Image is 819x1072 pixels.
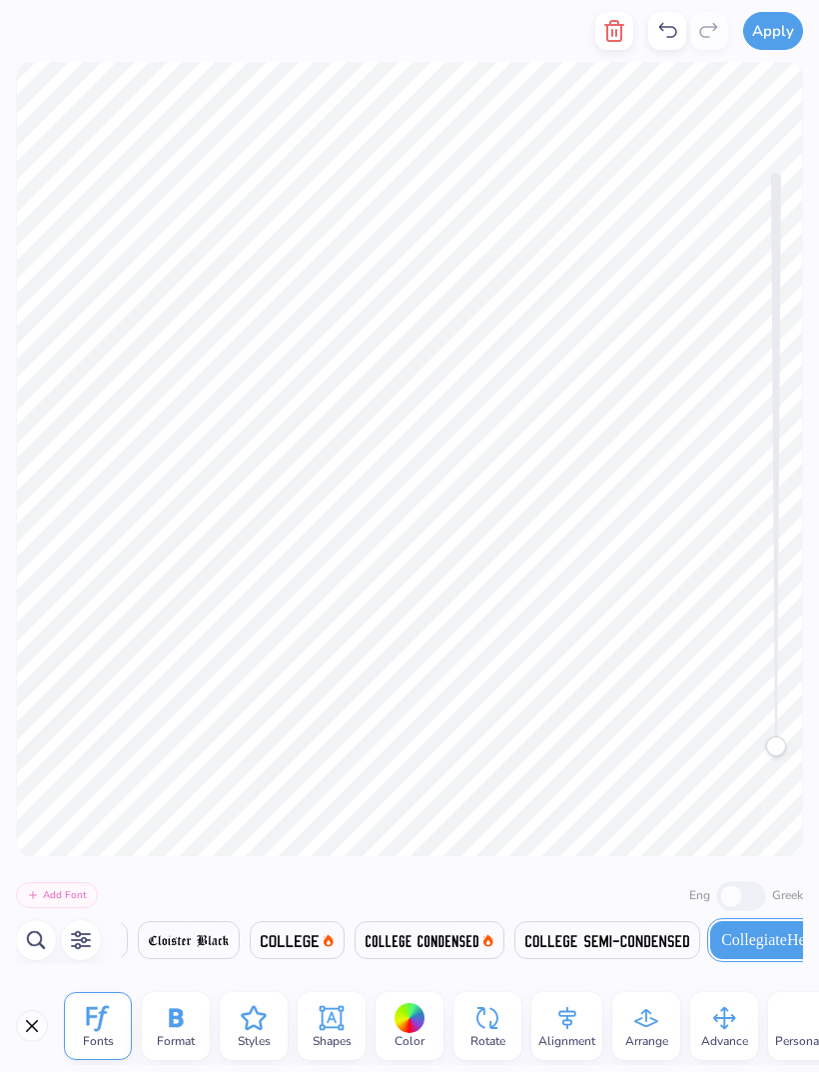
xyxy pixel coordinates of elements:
span: Shapes [313,1033,352,1049]
span: Color [395,1033,424,1049]
span: Advance [701,1033,748,1049]
label: Eng [689,886,710,904]
img: College [261,935,319,947]
button: Close [16,1010,48,1042]
div: Accessibility label [766,736,786,756]
span: Fonts [83,1033,114,1049]
button: Add Font [16,882,98,908]
img: College Condensed [366,935,478,947]
span: Alignment [538,1033,595,1049]
span: Arrange [625,1033,668,1049]
span: Format [157,1033,195,1049]
span: Styles [238,1033,271,1049]
button: Apply [743,12,803,50]
img: Cloister Black [149,935,229,947]
label: Greek [772,886,803,904]
img: College Semi-condensed [525,935,689,947]
span: Rotate [470,1033,505,1049]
